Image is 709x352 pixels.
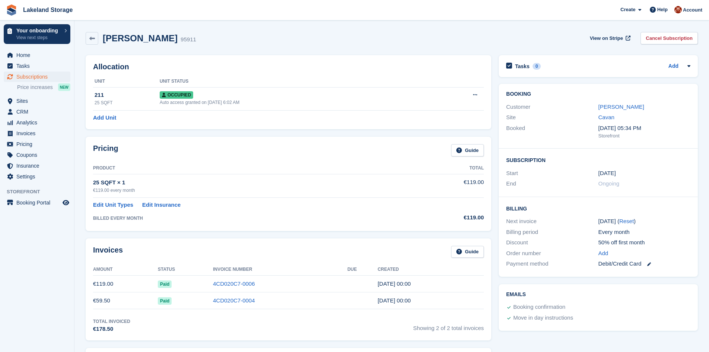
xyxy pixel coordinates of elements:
a: Preview store [61,198,70,207]
a: Cavan [598,114,614,120]
span: Home [16,50,61,60]
h2: Tasks [515,63,530,70]
span: Coupons [16,150,61,160]
div: [DATE] ( ) [598,217,690,226]
span: Price increases [17,84,53,91]
span: Showing 2 of 2 total invoices [413,318,484,333]
div: Site [506,113,598,122]
div: €119.00 [411,213,484,222]
div: Every month [598,228,690,237]
span: Sites [16,96,61,106]
span: Subscriptions [16,72,61,82]
img: stora-icon-8386f47178a22dfd0bd8f6a31ec36ba5ce8667c1dd55bd0f319d3a0aa187defe.svg [6,4,17,16]
a: menu [4,72,70,82]
h2: [PERSON_NAME] [103,33,178,43]
td: €59.50 [93,292,158,309]
div: Move in day instructions [513,314,573,323]
div: 211 [95,91,160,99]
h2: Invoices [93,246,123,258]
a: menu [4,161,70,171]
div: Booking confirmation [513,303,565,312]
td: €119.00 [93,276,158,292]
span: View on Stripe [590,35,623,42]
a: menu [4,107,70,117]
span: Pricing [16,139,61,149]
p: View next steps [16,34,61,41]
div: Billing period [506,228,598,237]
div: End [506,180,598,188]
div: NEW [58,83,70,91]
th: Amount [93,264,158,276]
span: Invoices [16,128,61,139]
th: Unit [93,76,160,88]
a: Add Unit [93,114,116,122]
a: menu [4,197,70,208]
div: Start [506,169,598,178]
td: €119.00 [411,174,484,197]
span: Ongoing [598,180,620,187]
a: Edit Insurance [142,201,181,209]
a: Your onboarding View next steps [4,24,70,44]
time: 2025-07-17 23:00:00 UTC [598,169,616,178]
a: menu [4,150,70,160]
span: Create [620,6,635,13]
a: Edit Unit Types [93,201,133,209]
div: [DATE] 05:34 PM [598,124,690,133]
div: €178.50 [93,325,130,333]
th: Product [93,162,411,174]
div: €119.00 every month [93,187,411,194]
a: menu [4,128,70,139]
h2: Booking [506,91,690,97]
th: Status [158,264,213,276]
a: View on Stripe [587,32,632,44]
div: Next invoice [506,217,598,226]
div: Debit/Credit Card [598,260,690,268]
time: 2025-08-17 23:00:59 UTC [378,280,411,287]
div: 95911 [181,35,196,44]
div: 0 [533,63,541,70]
span: Storefront [7,188,74,196]
a: Add [598,249,609,258]
a: menu [4,171,70,182]
a: menu [4,96,70,106]
p: Your onboarding [16,28,61,33]
th: Unit Status [160,76,431,88]
h2: Subscription [506,156,690,164]
div: 25 SQFT × 1 [93,178,411,187]
img: Cillian Geraghty [674,6,682,13]
span: CRM [16,107,61,117]
div: Booked [506,124,598,140]
span: Occupied [160,91,193,99]
th: Invoice Number [213,264,347,276]
a: menu [4,50,70,60]
a: menu [4,117,70,128]
span: Analytics [16,117,61,128]
th: Due [347,264,377,276]
a: Guide [451,144,484,156]
div: Total Invoiced [93,318,130,325]
span: Help [657,6,668,13]
h2: Pricing [93,144,118,156]
div: Storefront [598,132,690,140]
div: Discount [506,238,598,247]
span: Account [683,6,702,14]
time: 2025-07-17 23:00:10 UTC [378,297,411,304]
span: Settings [16,171,61,182]
a: menu [4,139,70,149]
span: Paid [158,280,172,288]
span: Insurance [16,161,61,171]
h2: Allocation [93,63,484,71]
a: 4CD020C7-0004 [213,297,255,304]
h2: Emails [506,292,690,298]
div: 25 SQFT [95,99,160,106]
div: 50% off first month [598,238,690,247]
div: BILLED EVERY MONTH [93,215,411,222]
div: Auto access granted on [DATE] 6:02 AM [160,99,431,106]
div: Payment method [506,260,598,268]
span: Tasks [16,61,61,71]
div: Order number [506,249,598,258]
a: Lakeland Storage [20,4,76,16]
div: Customer [506,103,598,111]
a: menu [4,61,70,71]
a: [PERSON_NAME] [598,104,644,110]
